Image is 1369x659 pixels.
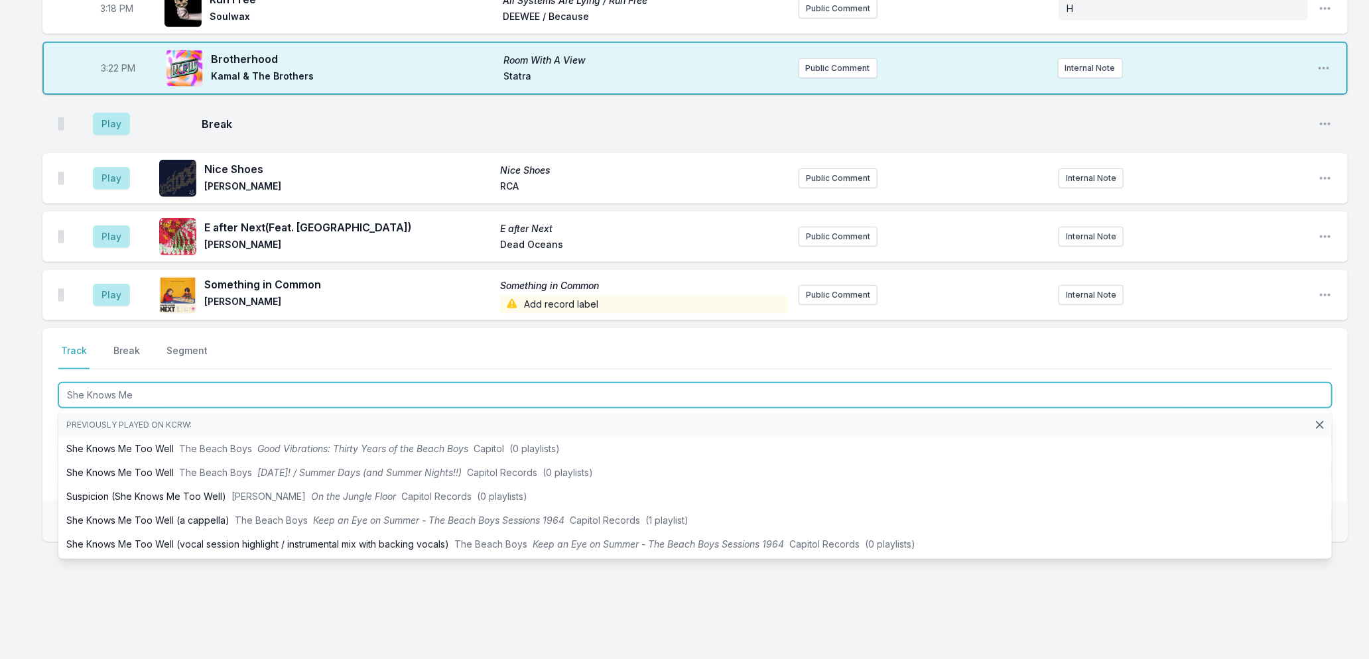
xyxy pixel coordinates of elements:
button: Public Comment [799,227,878,247]
button: Open playlist item options [1317,62,1331,75]
span: Dead Oceans [500,238,788,254]
span: Capitol Records [789,538,860,550]
span: (0 playlists) [543,467,593,478]
span: RCA [500,180,788,196]
img: Drag Handle [58,230,64,243]
span: Kamal & The Brothers [211,70,495,86]
span: [PERSON_NAME] [204,295,492,314]
li: She Knows Me Too Well [58,461,1332,485]
button: Internal Note [1059,168,1124,188]
span: Brotherhood [211,51,495,67]
img: Drag Handle [58,117,64,131]
span: Something in Common [500,279,788,292]
button: Track [58,344,90,369]
span: On the Jungle Floor [311,491,396,502]
button: Open playlist item options [1319,172,1332,185]
span: Something in Common [204,276,492,292]
button: Public Comment [799,58,878,78]
span: [PERSON_NAME] [204,180,492,196]
span: (0 playlists) [477,491,527,502]
span: Add record label [500,295,788,314]
button: Open playlist item options [1319,117,1332,131]
img: Drag Handle [58,288,64,302]
span: [PERSON_NAME] [231,491,306,502]
button: Open playlist item options [1319,230,1332,243]
img: Nice Shoes [159,160,196,197]
button: Play [93,113,130,135]
img: Room With A View [166,50,203,87]
button: Internal Note [1059,285,1124,305]
button: Public Comment [799,285,878,305]
li: Previously played on KCRW: [58,413,1332,437]
button: Play [93,284,130,306]
span: Keep an Eye on Summer - The Beach Boys Sessions 1964 [313,514,564,526]
span: H [1067,3,1073,14]
span: Timestamp [100,2,133,15]
li: Suspicion (She Knows Me Too Well) [58,485,1332,509]
span: Capitol Records [401,491,472,502]
span: E after Next [500,222,788,235]
li: She Knows Me Too Well (a cappella) [58,509,1332,532]
span: Nice Shoes [204,161,492,177]
span: DEEWEE / Because [503,10,788,26]
span: Good Vibrations: Thirty Years of the Beach Boys [257,443,468,454]
span: Capitol [474,443,504,454]
span: [DATE]! / Summer Days (and Summer Nights!!) [257,467,462,478]
span: (0 playlists) [509,443,560,454]
button: Internal Note [1059,227,1124,247]
button: Play [93,167,130,190]
button: Public Comment [799,168,878,188]
span: E after Next (Feat. [GEOGRAPHIC_DATA]) [204,219,492,235]
span: Capitol Records [467,467,537,478]
span: Break [202,116,1308,132]
button: Break [111,344,143,369]
span: Capitol Records [570,514,640,526]
input: Track Title [58,383,1332,408]
span: Soulwax [210,10,495,26]
button: Open playlist item options [1319,2,1332,15]
span: Timestamp [101,62,135,75]
button: Play [93,225,130,248]
span: Keep an Eye on Summer - The Beach Boys Sessions 1964 [533,538,784,550]
li: She Knows Me Too Well [58,437,1332,461]
button: Open playlist item options [1319,288,1332,302]
img: E after Next [159,218,196,255]
span: The Beach Boys [454,538,527,550]
span: The Beach Boys [235,514,308,526]
span: The Beach Boys [179,443,252,454]
span: The Beach Boys [179,467,252,478]
span: (0 playlists) [865,538,915,550]
button: Segment [164,344,210,369]
span: [PERSON_NAME] [204,238,492,254]
span: Nice Shoes [500,164,788,177]
img: Drag Handle [58,172,64,185]
img: Something in Common [159,276,196,314]
span: (1 playlist) [645,514,688,526]
span: Room With A View [503,54,788,67]
li: She Knows Me Too Well (vocal session highlight / instrumental mix with backing vocals) [58,532,1332,556]
button: Internal Note [1058,58,1123,78]
span: Statra [503,70,788,86]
